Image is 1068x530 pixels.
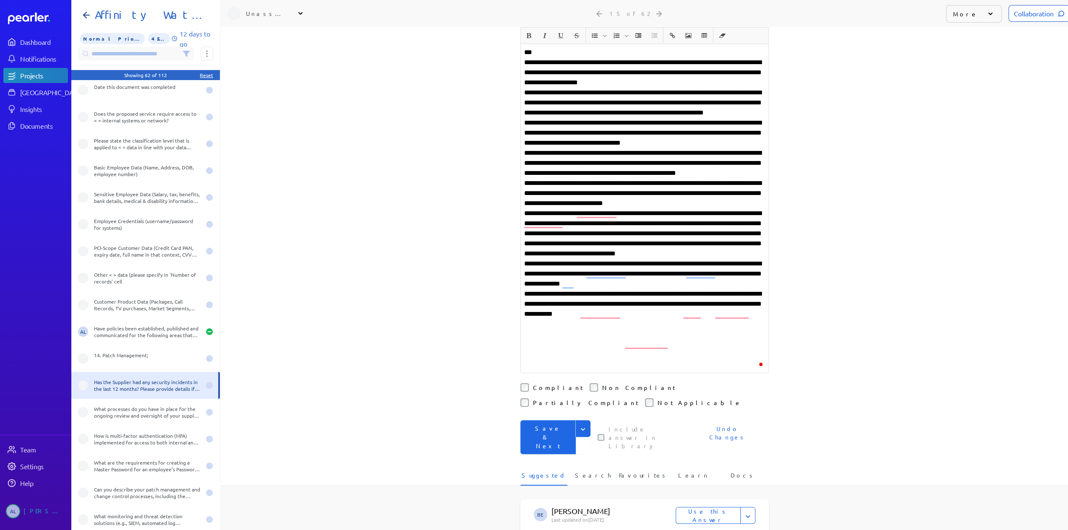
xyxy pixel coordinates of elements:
span: Search [575,471,611,485]
div: Dashboard [20,38,67,46]
h1: Affinity Water - 3rd Party Supplier IS Questionnaire [91,8,206,22]
button: Save & Next [520,420,576,454]
button: Strike through [569,29,584,43]
span: Underline [553,29,568,43]
div: How is multi-factor authentication (MFA) implemented for access to both internal and external sys... [94,432,201,446]
span: Ashley Lock [6,504,20,518]
label: This checkbox controls whether your answer will be included in the Answer Library for future use [608,425,680,450]
div: Does the proposed service require access to < > internal systems or network? [94,110,201,124]
div: What monitoring and threat detection solutions (e.g., SIEM, automated log correlation, threat int... [94,513,201,526]
span: Clear Formatting [715,29,730,43]
a: Insights [3,101,68,117]
span: Favourites [619,471,668,485]
button: Insert link [665,29,679,43]
div: Can you describe your patch management and change control processes, including the cadence for ap... [94,486,201,499]
a: [GEOGRAPHIC_DATA] [3,85,68,100]
div: What are the requirements for creating a Master Password for an employee’s Password manager? Plea... [94,459,201,473]
p: [PERSON_NAME] [551,506,676,516]
span: Insert link [665,29,680,43]
div: Help [20,479,67,487]
button: Insert Unordered List [588,29,602,43]
span: Insert table [697,29,712,43]
p: 12 days to go [180,29,213,49]
button: Undo Changes [687,420,769,454]
span: Priority [80,33,145,44]
p: More [953,10,978,18]
div: Projects [20,71,67,80]
div: Basic Employee Data (Name, Address, DOB, employee number) [94,164,201,177]
span: Docs [731,471,755,485]
a: Documents [3,118,68,133]
span: Italic [537,29,552,43]
div: Settings [20,462,67,470]
a: AL[PERSON_NAME] [3,501,68,522]
label: Partially Compliant [533,398,638,407]
a: Team [3,442,68,457]
span: Increase Indent [631,29,646,43]
div: Unassigned [246,9,288,18]
p: Last updated on [DATE] [551,516,676,523]
div: Other < > data (please specify in 'Number of records' cell [94,271,201,285]
span: Suggested [522,471,566,485]
span: Strike through [569,29,584,43]
div: Employee Credentials (username/password for systems) [94,218,201,231]
div: [PERSON_NAME] [24,504,65,518]
a: Help [3,475,68,491]
div: Documents [20,122,67,130]
span: Decrease Indent [647,29,662,43]
div: Date this document was completed [94,83,201,97]
button: Clear Formatting [715,29,729,43]
span: 45% of Questions Completed [148,33,170,44]
span: Ashley Lock [78,327,88,337]
button: Italic [538,29,552,43]
button: Bold [522,29,536,43]
div: Team [20,445,67,454]
button: Insert Image [681,29,695,43]
div: [GEOGRAPHIC_DATA] [20,88,83,96]
span: Insert Image [681,29,696,43]
button: Use this Answer [676,507,741,524]
label: Compliant [533,383,583,392]
div: Reset [200,72,213,78]
input: This checkbox controls whether your answer will be included in the Answer Library for future use [598,434,604,441]
a: Dashboard [8,13,68,24]
label: Not Applicable [658,398,742,407]
div: Insights [20,105,67,113]
button: Increase Indent [631,29,645,43]
button: Underline [554,29,568,43]
button: Insert table [697,29,711,43]
div: Has the Supplier had any security incidents in the last 12 months? Please provide details if 'Yes'. [94,379,201,392]
div: Sensitive Employee Data (Salary, tax, benefits, bank details, medical & disability information, i... [94,191,201,204]
span: Learn [678,471,709,485]
a: Dashboard [3,34,68,49]
button: Insert Ordered List [609,29,624,43]
div: What processes do you have in place for the ongoing review and oversight of your supply chain and... [94,405,201,419]
div: To enrich screen reader interactions, please activate Accessibility in Grammarly extension settings [521,44,768,373]
span: Undo Changes [697,424,759,450]
span: Ben Ernst [534,508,547,521]
span: Insert Unordered List [587,29,608,43]
div: PCI-Scope Customer Data (Credit Card PAN, expiry date, full name in that context, CVV code) [94,244,201,258]
div: Please state the classification level that is applied to < > data in line with your data classifi... [94,137,201,151]
div: 14. Patch Management; [94,352,201,365]
button: Expand [740,507,755,524]
a: Settings [3,459,68,474]
div: Have policies been established, published and communicated for the following areas that are appli... [94,325,201,338]
button: Expand [575,420,590,437]
span: Insert Ordered List [609,29,630,43]
div: Notifications [20,55,67,63]
label: Non Compliant [602,383,675,392]
div: Customer Product Data (Packages, Call Records, TV purchases, Market Segments, Serial numbers, oth... [94,298,201,312]
a: Notifications [3,51,68,66]
a: Projects [3,68,68,83]
span: Bold [521,29,536,43]
div: Showing 62 of 112 [124,72,167,78]
div: 15 of 62 [609,10,650,17]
